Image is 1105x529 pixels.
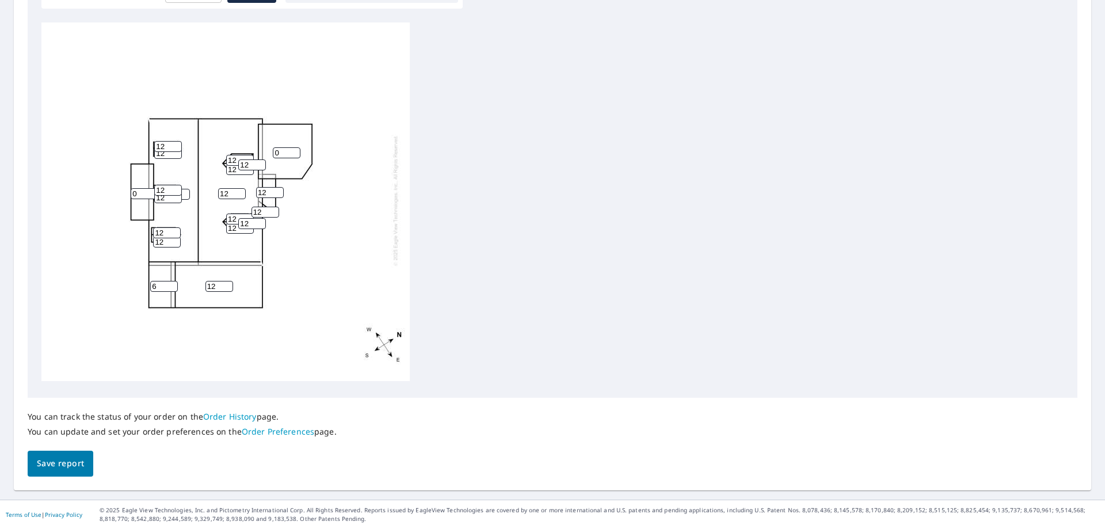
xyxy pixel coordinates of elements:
p: You can track the status of your order on the page. [28,412,337,422]
a: Privacy Policy [45,511,82,519]
a: Terms of Use [6,511,41,519]
span: Save report [37,456,84,471]
p: You can update and set your order preferences on the page. [28,427,337,437]
p: | [6,511,82,518]
p: © 2025 Eagle View Technologies, Inc. and Pictometry International Corp. All Rights Reserved. Repo... [100,506,1099,523]
button: Save report [28,451,93,477]
a: Order History [203,411,257,422]
a: Order Preferences [242,426,314,437]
